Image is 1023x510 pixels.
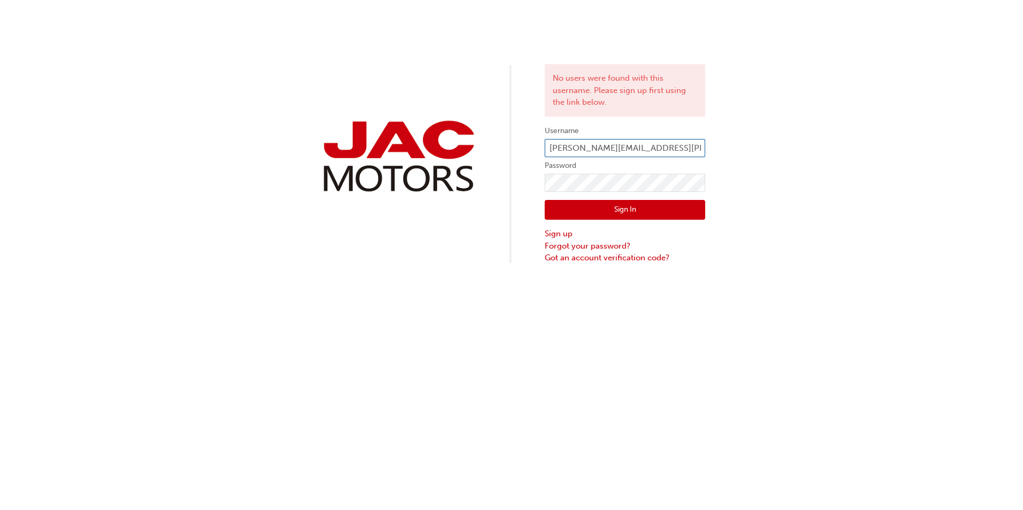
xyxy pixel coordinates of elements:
label: Username [545,125,705,137]
img: jac-portal [318,117,478,196]
button: Sign In [545,200,705,220]
a: Got an account verification code? [545,252,705,264]
input: Username [545,139,705,157]
a: Sign up [545,228,705,240]
div: No users were found with this username. Please sign up first using the link below. [545,64,705,117]
label: Password [545,159,705,172]
a: Forgot your password? [545,240,705,252]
